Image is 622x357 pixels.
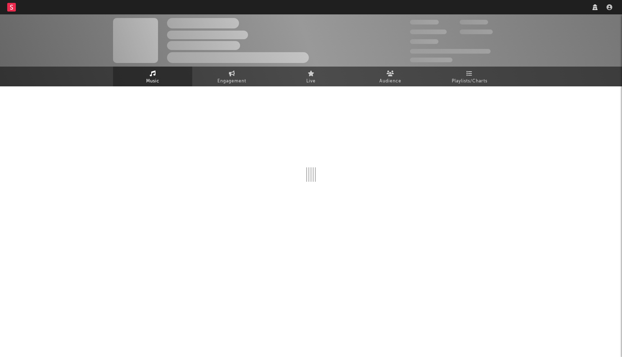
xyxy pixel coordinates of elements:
span: Engagement [217,77,246,86]
a: Live [271,67,351,86]
a: Engagement [192,67,271,86]
span: 50,000,000 [410,30,447,34]
span: 300,000 [410,20,439,24]
span: 100,000 [410,39,438,44]
a: Playlists/Charts [430,67,509,86]
span: Jump Score: 85.0 [410,58,452,62]
a: Music [113,67,192,86]
a: Audience [351,67,430,86]
span: 100,000 [460,20,488,24]
span: 1,000,000 [460,30,493,34]
span: Live [306,77,316,86]
span: Audience [379,77,401,86]
span: 50,000,000 Monthly Listeners [410,49,491,54]
span: Playlists/Charts [452,77,487,86]
span: Music [146,77,159,86]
